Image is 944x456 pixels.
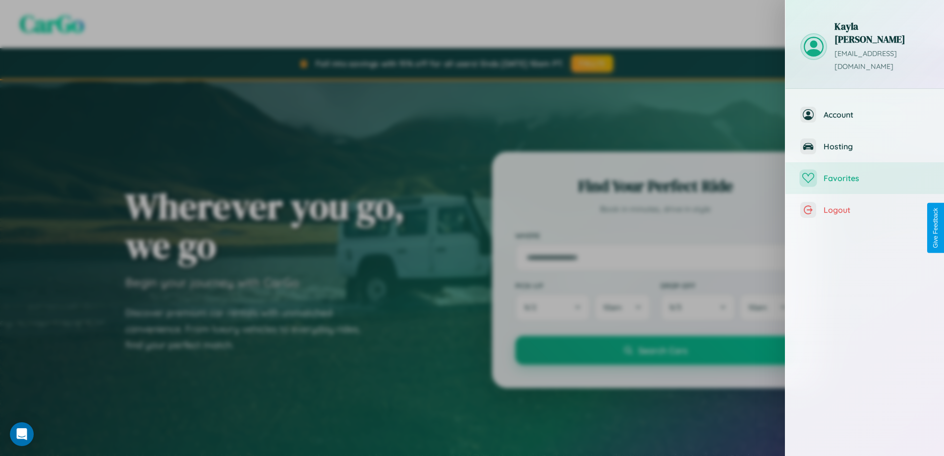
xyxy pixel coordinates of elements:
button: Account [785,99,944,130]
div: Give Feedback [932,208,939,248]
span: Account [824,110,929,120]
p: [EMAIL_ADDRESS][DOMAIN_NAME] [834,48,929,73]
button: Logout [785,194,944,226]
div: Open Intercom Messenger [10,422,34,446]
button: Favorites [785,162,944,194]
button: Hosting [785,130,944,162]
h3: Kayla [PERSON_NAME] [834,20,929,46]
span: Favorites [824,173,929,183]
span: Logout [824,205,929,215]
span: Hosting [824,141,929,151]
